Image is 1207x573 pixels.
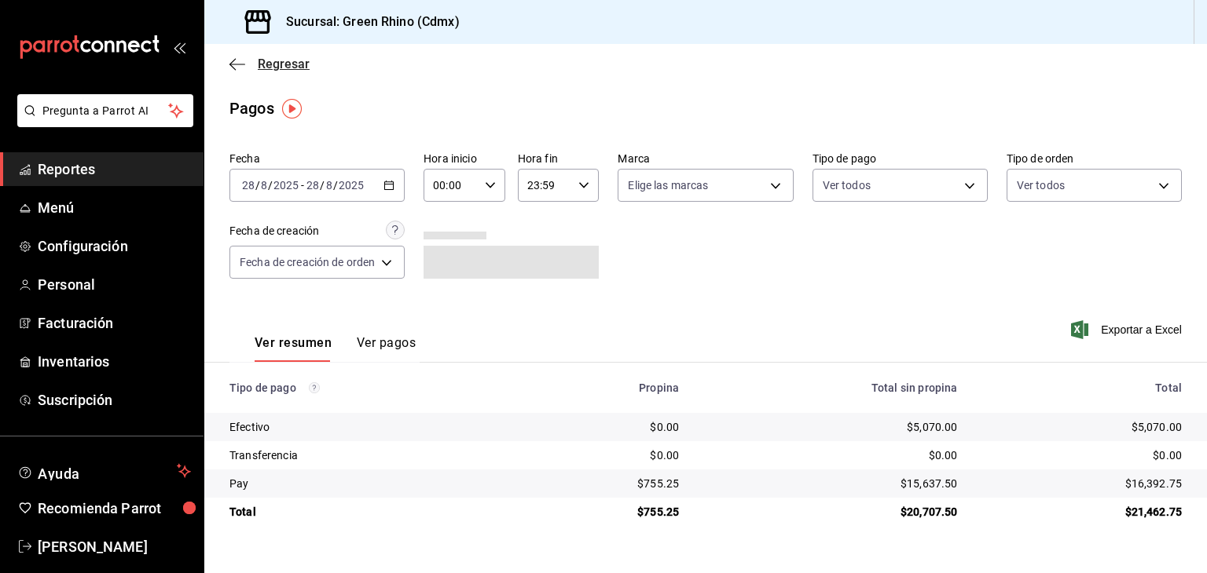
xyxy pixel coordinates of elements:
input: ---- [338,179,365,192]
span: Configuración [38,235,191,257]
label: Fecha [229,153,405,164]
div: Transferencia [229,447,512,463]
span: Recomienda Parrot [38,498,191,519]
div: Total [229,504,512,520]
div: Tipo de pago [229,381,512,394]
span: [PERSON_NAME] [38,536,191,557]
button: Regresar [229,57,310,71]
input: -- [241,179,255,192]
span: Ayuda [38,462,171,480]
span: Menú [38,197,191,218]
span: Personal [38,274,191,295]
input: -- [325,179,333,192]
div: $20,707.50 [704,504,957,520]
svg: Los pagos realizados con Pay y otras terminales son montos brutos. [309,382,320,393]
span: Suscripción [38,389,191,411]
div: Propina [537,381,679,394]
img: Tooltip marker [282,99,302,119]
h3: Sucursal: Green Rhino (Cdmx) [273,13,460,31]
div: Total [982,381,1182,394]
input: -- [260,179,268,192]
button: Ver pagos [357,335,416,362]
div: $5,070.00 [982,419,1182,435]
span: Elige las marcas [628,177,708,193]
span: Ver todos [823,177,871,193]
label: Tipo de pago [813,153,988,164]
input: ---- [273,179,299,192]
div: navigation tabs [255,335,416,362]
button: Ver resumen [255,335,332,362]
span: - [301,179,304,192]
span: Fecha de creación de orden [240,254,375,270]
div: Pagos [229,97,274,120]
span: / [333,179,338,192]
label: Hora fin [518,153,600,164]
span: Reportes [38,159,191,180]
span: / [268,179,273,192]
span: Facturación [38,312,191,334]
div: $15,637.50 [704,476,957,491]
div: $755.25 [537,476,679,491]
input: -- [306,179,320,192]
button: open_drawer_menu [173,41,185,53]
div: Total sin propina [704,381,957,394]
a: Pregunta a Parrot AI [11,114,193,130]
span: / [320,179,325,192]
div: $755.25 [537,504,679,520]
div: Pay [229,476,512,491]
label: Marca [618,153,793,164]
div: $0.00 [537,447,679,463]
button: Exportar a Excel [1074,320,1182,339]
button: Pregunta a Parrot AI [17,94,193,127]
div: $0.00 [982,447,1182,463]
div: $5,070.00 [704,419,957,435]
span: / [255,179,260,192]
span: Inventarios [38,351,191,372]
span: Regresar [258,57,310,71]
div: $0.00 [704,447,957,463]
div: $16,392.75 [982,476,1182,491]
label: Tipo de orden [1007,153,1182,164]
span: Pregunta a Parrot AI [42,103,169,119]
div: Efectivo [229,419,512,435]
span: Ver todos [1017,177,1065,193]
div: Fecha de creación [229,223,319,239]
label: Hora inicio [424,153,505,164]
div: $0.00 [537,419,679,435]
div: $21,462.75 [982,504,1182,520]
